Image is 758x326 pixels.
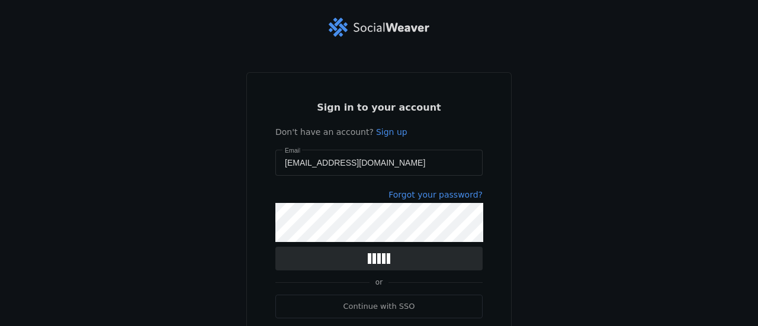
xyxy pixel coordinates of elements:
[370,270,388,294] span: or
[275,295,483,318] a: Continue with SSO
[376,126,407,138] a: Sign up
[388,190,483,199] a: Forgot your password?
[275,126,374,138] span: Don't have an account?
[317,101,441,114] span: Sign in to your account
[285,146,300,156] mat-label: Email
[285,156,473,170] input: Email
